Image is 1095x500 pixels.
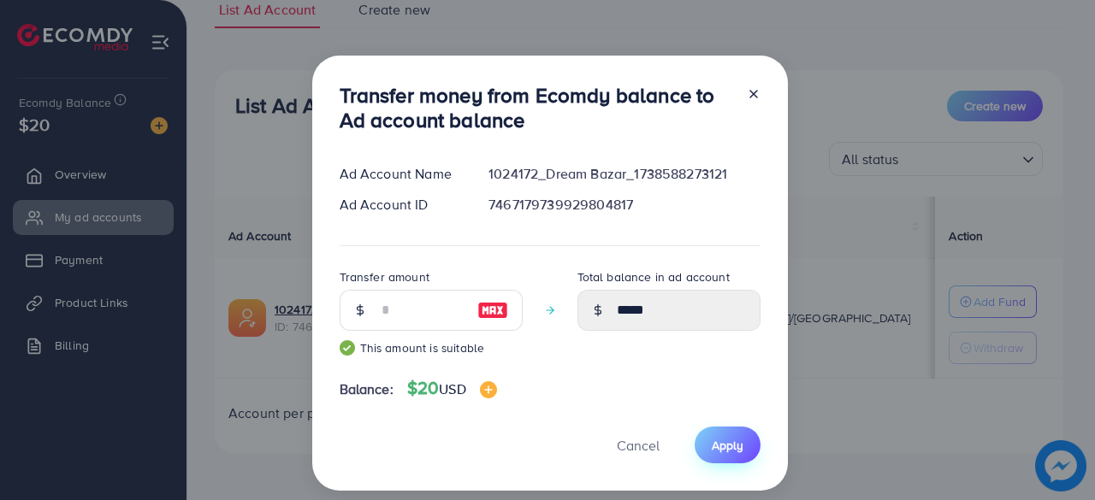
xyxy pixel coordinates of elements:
span: USD [439,379,465,398]
img: image [480,381,497,398]
div: Ad Account ID [326,195,476,215]
label: Total balance in ad account [577,268,730,285]
label: Transfer amount [340,268,429,285]
button: Cancel [595,426,681,463]
span: Cancel [617,436,660,455]
div: 1024172_Dream Bazar_1738588273121 [475,164,773,184]
img: image [477,300,508,321]
span: Apply [712,437,743,454]
span: Balance: [340,379,394,399]
small: This amount is suitable [340,339,523,356]
h3: Transfer money from Ecomdy balance to Ad account balance [340,83,733,132]
div: 7467179739929804817 [475,195,773,215]
div: Ad Account Name [326,164,476,184]
h4: $20 [407,378,497,399]
img: guide [340,340,355,356]
button: Apply [695,426,761,463]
